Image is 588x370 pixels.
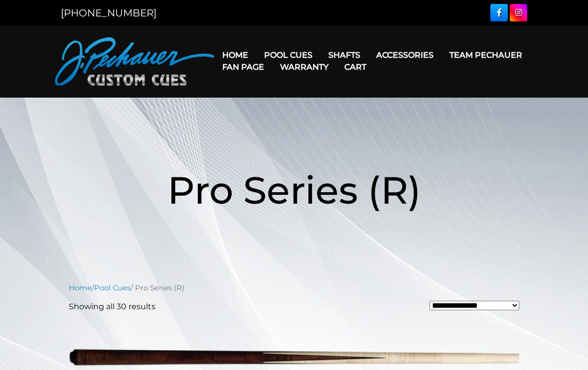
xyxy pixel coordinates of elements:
p: Showing all 30 results [69,301,155,313]
a: Pool Cues [94,283,131,292]
a: Cart [336,54,374,80]
select: Shop order [430,301,519,310]
a: Shafts [320,42,368,68]
a: Home [69,283,92,292]
span: Pro Series (R) [167,167,421,213]
a: Home [214,42,256,68]
a: Accessories [368,42,441,68]
img: Pechauer Custom Cues [55,37,214,86]
a: Team Pechauer [441,42,530,68]
a: Fan Page [214,54,272,80]
a: Warranty [272,54,336,80]
a: Pool Cues [256,42,320,68]
nav: Breadcrumb [69,282,519,293]
a: [PHONE_NUMBER] [61,7,156,19]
